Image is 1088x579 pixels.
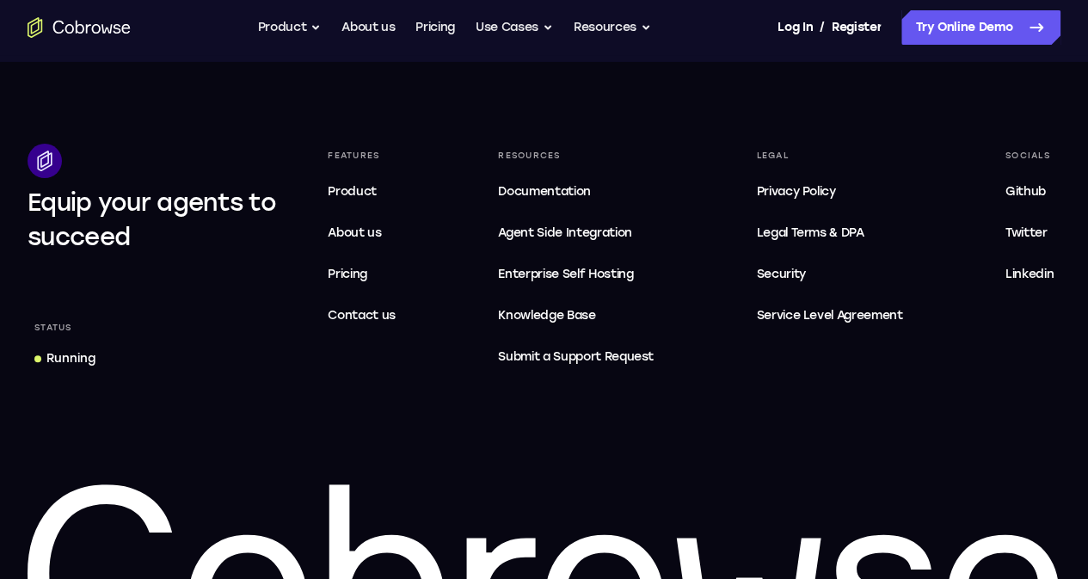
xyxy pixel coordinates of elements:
[999,257,1060,292] a: Linkedin
[574,10,651,45] button: Resources
[321,257,403,292] a: Pricing
[28,17,131,38] a: Go to the home page
[28,188,276,251] span: Equip your agents to succeed
[28,343,102,374] a: Running
[321,175,403,209] a: Product
[491,175,661,209] a: Documentation
[328,267,367,281] span: Pricing
[498,184,590,199] span: Documentation
[832,10,882,45] a: Register
[491,257,661,292] a: Enterprise Self Hosting
[1005,267,1054,281] span: Linkedin
[749,299,909,333] a: Service Level Agreement
[749,257,909,292] a: Security
[778,10,812,45] a: Log In
[498,264,654,285] span: Enterprise Self Hosting
[1005,184,1046,199] span: Github
[491,144,661,168] div: Resources
[749,144,909,168] div: Legal
[341,10,395,45] a: About us
[756,267,805,281] span: Security
[901,10,1060,45] a: Try Online Demo
[1005,225,1048,240] span: Twitter
[756,305,902,326] span: Service Level Agreement
[999,144,1060,168] div: Socials
[999,175,1060,209] a: Github
[328,184,377,199] span: Product
[498,347,654,367] span: Submit a Support Request
[498,223,654,243] span: Agent Side Integration
[491,340,661,374] a: Submit a Support Request
[321,216,403,250] a: About us
[321,144,403,168] div: Features
[476,10,553,45] button: Use Cases
[820,17,825,38] span: /
[749,216,909,250] a: Legal Terms & DPA
[28,316,79,340] div: Status
[999,216,1060,250] a: Twitter
[328,308,396,323] span: Contact us
[498,308,595,323] span: Knowledge Base
[491,299,661,333] a: Knowledge Base
[756,225,864,240] span: Legal Terms & DPA
[46,350,95,367] div: Running
[756,184,835,199] span: Privacy Policy
[415,10,455,45] a: Pricing
[749,175,909,209] a: Privacy Policy
[328,225,381,240] span: About us
[321,299,403,333] a: Contact us
[491,216,661,250] a: Agent Side Integration
[258,10,322,45] button: Product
